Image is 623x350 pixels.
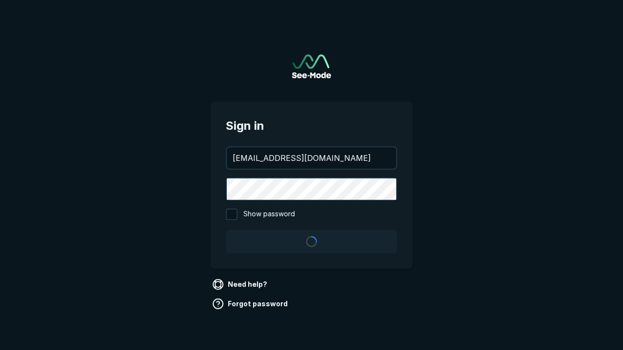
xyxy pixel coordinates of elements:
span: Show password [243,209,295,220]
a: Need help? [210,277,271,292]
a: Forgot password [210,296,292,312]
span: Sign in [226,117,397,135]
a: Go to sign in [292,54,331,78]
img: See-Mode Logo [292,54,331,78]
input: your@email.com [227,147,396,169]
